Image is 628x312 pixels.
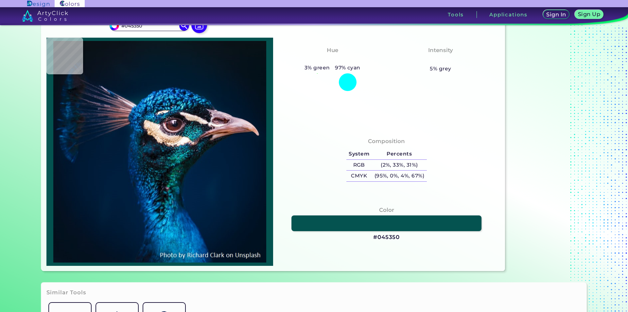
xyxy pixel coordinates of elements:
[547,12,566,17] h5: Sign In
[368,137,405,146] h4: Composition
[373,233,400,241] h3: #045350
[50,41,270,263] img: img_pavlin.jpg
[46,289,86,297] h3: Similar Tools
[346,160,372,171] h5: RGB
[346,149,372,159] h5: System
[579,12,600,17] h5: Sign Up
[346,171,372,181] h5: CMYK
[327,46,338,55] h4: Hue
[427,56,455,64] h3: Vibrant
[544,10,569,19] a: Sign In
[191,17,207,33] img: icon picture
[430,64,451,73] h5: 5% grey
[332,64,363,72] h5: 97% cyan
[27,1,49,7] img: ArtyClick Design logo
[372,160,427,171] h5: (2%, 33%, 31%)
[489,12,528,17] h3: Applications
[448,12,464,17] h3: Tools
[22,10,68,22] img: logo_artyclick_colors_white.svg
[372,149,427,159] h5: Percents
[428,46,453,55] h4: Intensity
[302,64,332,72] h5: 3% green
[179,21,189,30] img: icon search
[576,10,602,19] a: Sign Up
[379,205,394,215] h4: Color
[372,171,427,181] h5: (95%, 0%, 4%, 67%)
[322,56,343,64] h3: Cyan
[119,21,180,30] input: type color..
